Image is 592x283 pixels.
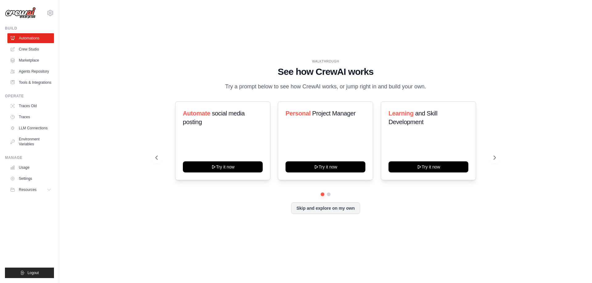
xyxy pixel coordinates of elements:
button: Try it now [286,161,365,172]
button: Logout [5,268,54,278]
a: Traces Old [7,101,54,111]
span: Personal [286,110,310,117]
button: Try it now [183,161,263,172]
span: Project Manager [312,110,356,117]
a: Crew Studio [7,44,54,54]
div: Operate [5,94,54,99]
a: Marketplace [7,55,54,65]
span: Automate [183,110,210,117]
a: Traces [7,112,54,122]
button: Skip and explore on my own [291,202,360,214]
div: WALKTHROUGH [155,59,496,64]
img: Logo [5,7,36,19]
div: Manage [5,155,54,160]
a: Environment Variables [7,134,54,149]
iframe: Chat Widget [561,253,592,283]
div: Build [5,26,54,31]
button: Try it now [388,161,468,172]
a: Usage [7,163,54,172]
a: Tools & Integrations [7,78,54,87]
a: Automations [7,33,54,43]
a: Settings [7,174,54,184]
span: Learning [388,110,413,117]
h1: See how CrewAI works [155,66,496,77]
a: Agents Repository [7,67,54,76]
span: social media posting [183,110,245,125]
span: Resources [19,187,36,192]
span: and Skill Development [388,110,437,125]
button: Resources [7,185,54,195]
p: Try a prompt below to see how CrewAI works, or jump right in and build your own. [222,82,429,91]
a: LLM Connections [7,123,54,133]
span: Logout [27,270,39,275]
